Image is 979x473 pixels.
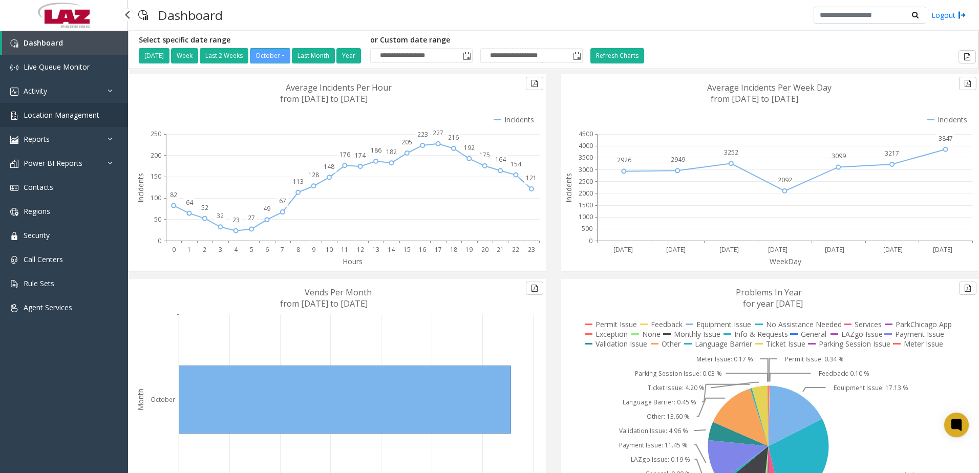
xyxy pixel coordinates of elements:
[719,245,739,254] text: [DATE]
[24,110,99,120] span: Location Management
[355,151,366,160] text: 174
[151,151,161,160] text: 200
[526,174,537,182] text: 121
[279,197,286,205] text: 67
[648,383,705,392] text: Ticket Issue: 4.20 %
[217,211,224,220] text: 32
[707,82,832,93] text: Average Incidents Per Week Day
[281,245,284,254] text: 7
[579,130,593,138] text: 4500
[510,160,522,168] text: 154
[370,36,583,45] h5: or Custom date range
[203,245,206,254] text: 2
[528,245,535,254] text: 23
[819,369,869,378] text: Feedback: 0.10 %
[417,130,428,139] text: 223
[512,245,519,254] text: 22
[10,88,18,96] img: 'icon'
[263,204,270,213] text: 49
[248,213,255,222] text: 27
[280,298,368,309] text: from [DATE] to [DATE]
[571,49,582,63] span: Toggle popup
[479,150,490,159] text: 175
[579,165,593,174] text: 3000
[403,245,411,254] text: 15
[24,303,72,312] span: Agent Services
[232,216,240,224] text: 23
[24,254,63,264] span: Call Centers
[341,245,348,254] text: 11
[186,198,194,207] text: 64
[448,133,459,142] text: 216
[582,224,592,233] text: 500
[312,245,315,254] text: 9
[10,280,18,288] img: 'icon'
[280,93,368,104] text: from [DATE] to [DATE]
[296,245,300,254] text: 8
[564,173,573,203] text: Incidents
[24,86,47,96] span: Activity
[153,3,228,28] h3: Dashboard
[234,245,238,254] text: 4
[10,112,18,120] img: 'icon'
[136,389,145,411] text: Month
[579,189,593,198] text: 2000
[711,93,798,104] text: from [DATE] to [DATE]
[24,278,54,288] span: Rule Sets
[172,245,176,254] text: 0
[10,256,18,264] img: 'icon'
[959,50,976,63] button: Export to pdf
[10,63,18,72] img: 'icon'
[250,48,290,63] button: October
[10,184,18,192] img: 'icon'
[883,245,903,254] text: [DATE]
[154,215,161,224] text: 50
[959,77,976,90] button: Export to pdf
[579,153,593,162] text: 3500
[139,48,169,63] button: [DATE]
[465,245,473,254] text: 19
[324,162,334,171] text: 148
[743,298,803,309] text: for year [DATE]
[958,10,966,20] img: logout
[158,236,161,245] text: 0
[579,141,593,150] text: 4000
[336,48,361,63] button: Year
[151,172,161,181] text: 150
[736,287,802,298] text: Problems In Year
[343,256,363,266] text: Hours
[326,245,333,254] text: 10
[419,245,426,254] text: 16
[433,128,443,137] text: 227
[386,147,397,156] text: 182
[339,150,350,159] text: 176
[435,245,442,254] text: 17
[495,155,506,164] text: 164
[931,10,966,20] a: Logout
[265,245,269,254] text: 6
[171,48,198,63] button: Week
[187,245,191,254] text: 1
[825,245,844,254] text: [DATE]
[631,455,690,464] text: LAZgo Issue: 0.19 %
[461,49,472,63] span: Toggle popup
[464,143,475,152] text: 192
[151,130,161,138] text: 250
[526,282,543,295] button: Export to pdf
[647,412,690,421] text: Other: 13.60 %
[10,136,18,144] img: 'icon'
[371,146,381,155] text: 186
[623,398,696,406] text: Language Barrier: 0.45 %
[401,138,412,146] text: 205
[778,176,792,184] text: 2092
[24,158,82,168] span: Power BI Reports
[590,48,644,63] button: Refresh Charts
[10,39,18,48] img: 'icon'
[24,206,50,216] span: Regions
[10,304,18,312] img: 'icon'
[770,256,802,266] text: WeekDay
[579,201,593,209] text: 1500
[617,156,631,164] text: 2926
[832,152,846,160] text: 3099
[201,203,208,212] text: 52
